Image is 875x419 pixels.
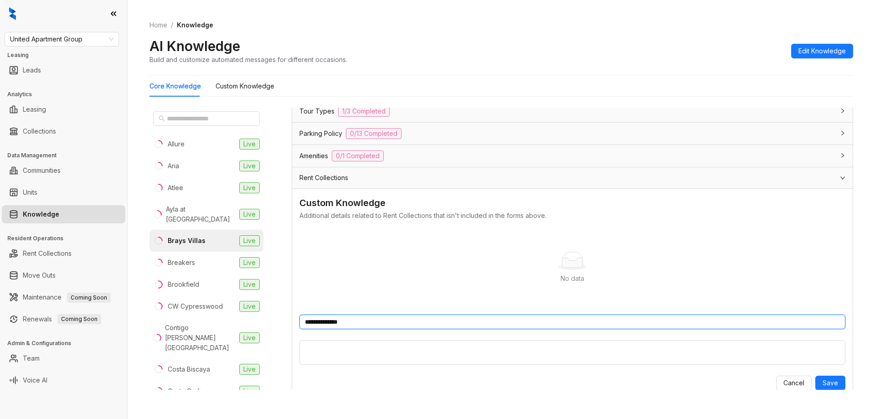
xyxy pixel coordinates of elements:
[7,51,127,59] h3: Leasing
[23,100,46,119] a: Leasing
[239,301,260,312] span: Live
[57,314,101,324] span: Coming Soon
[815,376,845,390] button: Save
[168,279,199,290] div: Brookfield
[159,115,165,122] span: search
[840,175,845,181] span: expanded
[299,106,335,116] span: Tour Types
[171,20,173,30] li: /
[239,386,260,397] span: Live
[338,106,390,117] span: 1/3 Completed
[23,266,56,285] a: Move Outs
[168,161,179,171] div: Aria
[299,211,845,221] div: Additional details related to Rent Collections that isn't included in the forms above.
[310,274,834,284] div: No data
[2,310,125,328] li: Renewals
[168,364,210,374] div: Costa Biscaya
[292,145,853,167] div: Amenities0/1 Completed
[148,20,169,30] a: Home
[23,349,40,367] a: Team
[23,244,72,263] a: Rent Collections
[2,100,125,119] li: Leasing
[776,376,812,390] button: Cancel
[299,173,348,183] span: Rent Collections
[168,386,204,396] div: Costa Cadiz
[840,153,845,158] span: collapsed
[2,349,125,367] li: Team
[67,293,111,303] span: Coming Soon
[177,21,213,29] span: Knowledge
[23,371,47,389] a: Voice AI
[23,122,56,140] a: Collections
[2,205,125,223] li: Knowledge
[2,183,125,202] li: Units
[2,371,125,389] li: Voice AI
[166,204,236,224] div: Ayla at [GEOGRAPHIC_DATA]
[299,129,342,139] span: Parking Policy
[168,236,206,246] div: Brays Villas
[239,209,260,220] span: Live
[10,32,113,46] span: United Apartment Group
[216,81,274,91] div: Custom Knowledge
[239,257,260,268] span: Live
[23,183,37,202] a: Units
[239,160,260,171] span: Live
[168,139,185,149] div: Allure
[239,139,260,150] span: Live
[2,266,125,285] li: Move Outs
[7,339,127,347] h3: Admin & Configurations
[23,205,59,223] a: Knowledge
[7,234,127,243] h3: Resident Operations
[239,182,260,193] span: Live
[299,151,328,161] span: Amenities
[23,310,101,328] a: RenewalsComing Soon
[168,183,183,193] div: Atlee
[840,108,845,114] span: collapsed
[2,244,125,263] li: Rent Collections
[2,161,125,180] li: Communities
[332,150,384,161] span: 0/1 Completed
[168,301,223,311] div: CW Cypresswood
[7,90,127,98] h3: Analytics
[292,167,853,188] div: Rent Collections
[9,7,16,20] img: logo
[346,128,401,139] span: 0/13 Completed
[168,258,195,268] div: Breakers
[292,100,853,122] div: Tour Types1/3 Completed
[783,378,804,388] span: Cancel
[299,196,845,210] div: Custom Knowledge
[23,61,41,79] a: Leads
[239,332,260,343] span: Live
[239,364,260,375] span: Live
[292,123,853,145] div: Parking Policy0/13 Completed
[239,279,260,290] span: Live
[149,37,240,55] h2: AI Knowledge
[840,130,845,136] span: collapsed
[149,81,201,91] div: Core Knowledge
[798,46,846,56] span: Edit Knowledge
[791,44,853,58] button: Edit Knowledge
[149,55,347,64] div: Build and customize automated messages for different occasions.
[823,378,838,388] span: Save
[23,161,61,180] a: Communities
[2,288,125,306] li: Maintenance
[2,61,125,79] li: Leads
[7,151,127,160] h3: Data Management
[2,122,125,140] li: Collections
[239,235,260,246] span: Live
[165,323,236,353] div: Contigo [PERSON_NAME][GEOGRAPHIC_DATA]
